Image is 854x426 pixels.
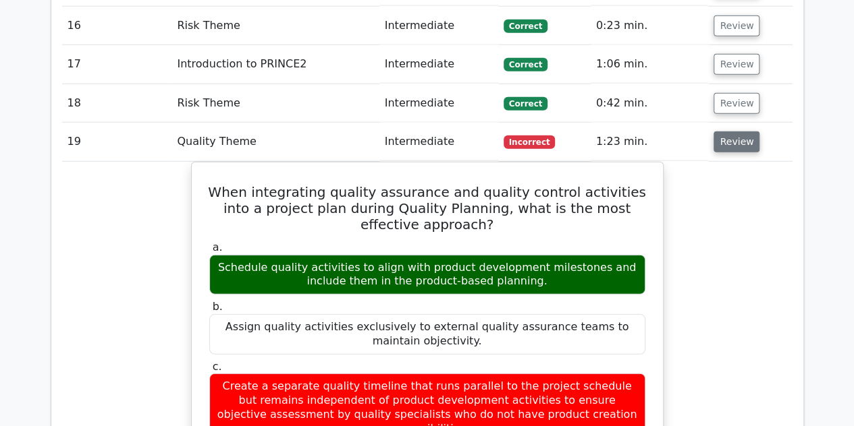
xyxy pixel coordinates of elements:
[504,20,548,33] span: Correct
[591,84,709,123] td: 0:42 min.
[504,135,556,149] span: Incorrect
[213,300,223,313] span: b.
[208,184,647,233] h5: When integrating quality assurance and quality control activities into a project plan during Qual...
[714,93,759,114] button: Review
[209,314,645,355] div: Assign quality activities exclusively to external quality assurance teams to maintain objectivity.
[379,123,498,161] td: Intermediate
[62,7,172,45] td: 16
[62,45,172,84] td: 17
[62,123,172,161] td: 19
[591,123,709,161] td: 1:23 min.
[62,84,172,123] td: 18
[171,7,379,45] td: Risk Theme
[171,123,379,161] td: Quality Theme
[504,58,548,71] span: Correct
[213,241,223,253] span: a.
[209,255,645,295] div: Schedule quality activities to align with product development milestones and include them in the ...
[379,84,498,123] td: Intermediate
[714,131,759,152] button: Review
[714,54,759,75] button: Review
[213,360,222,373] span: c.
[714,16,759,36] button: Review
[591,45,709,84] td: 1:06 min.
[379,45,498,84] td: Intermediate
[379,7,498,45] td: Intermediate
[171,84,379,123] td: Risk Theme
[504,97,548,111] span: Correct
[171,45,379,84] td: Introduction to PRINCE2
[591,7,709,45] td: 0:23 min.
